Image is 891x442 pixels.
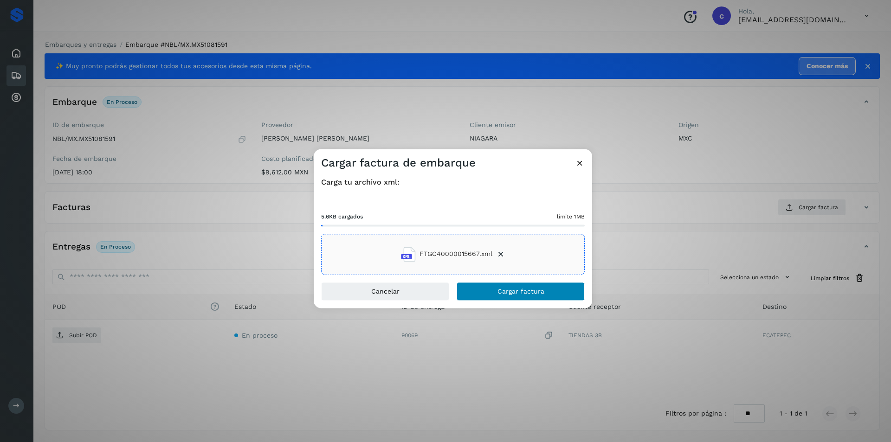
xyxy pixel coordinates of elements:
span: 5.6KB cargados [321,212,363,221]
button: Cancelar [321,282,449,301]
h3: Cargar factura de embarque [321,156,476,170]
span: FTGC40000015667.xml [420,250,492,259]
button: Cargar factura [457,282,585,301]
span: Cancelar [371,288,400,295]
h4: Carga tu archivo xml: [321,178,585,186]
span: límite 1MB [557,212,585,221]
span: Cargar factura [497,288,544,295]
